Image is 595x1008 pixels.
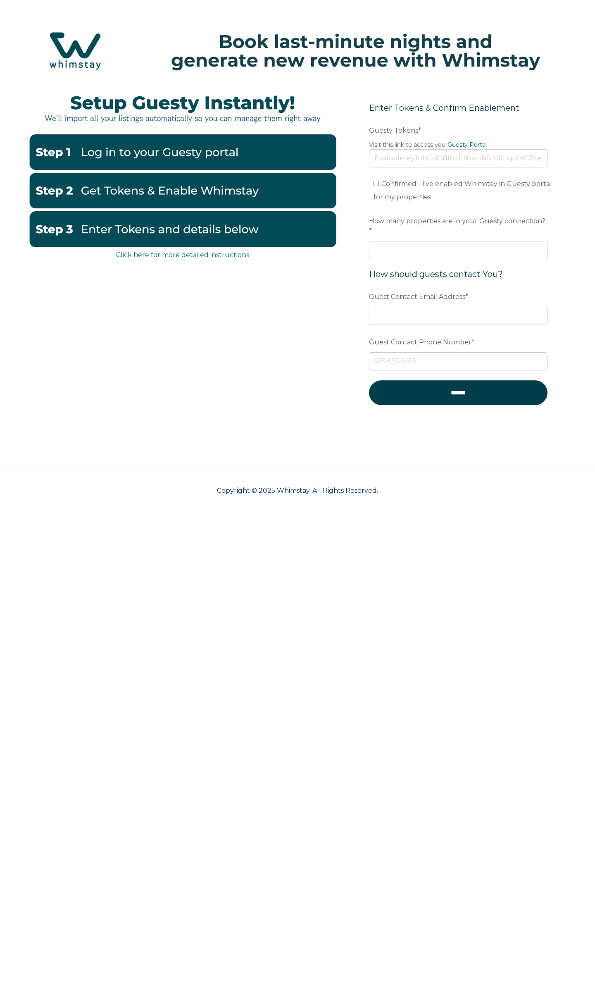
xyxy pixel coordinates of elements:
span: Guest Contact Email Address [369,290,465,303]
span: Guest Contact Phone Number [369,336,471,349]
input: 555-555-5555 [369,352,547,370]
p: Copyright © 2025 Whimstay. All Rights Reserved. [29,486,566,496]
img: GuestyTokensandenable [29,173,336,208]
legend: Visit this link to access your [369,141,547,149]
img: instantlyguesty [29,84,336,131]
img: Hubspot header for SSOB (4) [8,20,587,81]
span: Enter Tokens & Confirm Enablement [369,103,519,113]
img: EnterbelowGuesty [29,211,336,247]
span: Confirmed - I've enabled Whimstay in Guesty portal for my properties [374,180,552,201]
input: Example: eyJhbGciOiJIUzI1NiIsInR5cCI6IkpXVCJ9.eyJ0b2tlbklkIjoiNjQ2NjA0ODdiNWE1Njg1NzkyMGNjYThkIiw... [369,149,547,167]
span: Guesty Tokens [369,124,418,137]
input: Confirmed - I've enabled Whimstay in Guesty portal for my properties [374,181,379,186]
a: Guesty Portal [447,141,487,148]
img: Guestystep1-2 [29,134,336,170]
span: How should guests contact You? [369,269,503,279]
a: Click here for more detailed instructions [116,251,249,259]
span: How many properties are in your Guesty connection? [369,215,545,227]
